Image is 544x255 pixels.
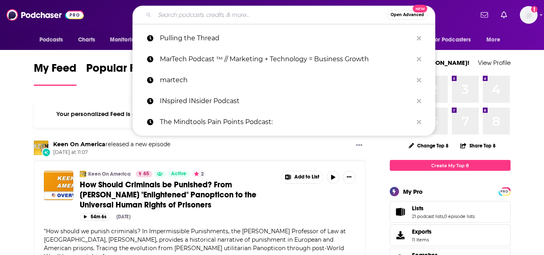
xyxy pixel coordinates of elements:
span: Exports [412,228,432,235]
a: Pulling the Thread [132,28,435,49]
p: MarTech Podcast ™ // Marketing + Technology = Business Growth [160,49,413,70]
span: Logged in as megcassidy [520,6,538,24]
img: How Should Criminals be Punished? From Bentham's "Enlightened" Panopticon to the Universal Human ... [44,171,73,200]
svg: Add a profile image [531,6,538,12]
img: Keen On America [34,141,48,155]
span: Monitoring [110,34,139,46]
p: Pulling the Thread [160,28,413,49]
a: Keen On America [88,171,130,177]
button: Show More Button [353,141,366,151]
p: INspired INsider Podcast [160,91,413,112]
span: Lists [390,201,511,223]
a: Show notifications dropdown [498,8,510,22]
span: Add to List [294,174,319,180]
div: Your personalized Feed is curated based on the Podcasts, Creators, Users, and Lists that you Follow. [34,100,366,128]
button: open menu [427,32,483,48]
button: Change Top 8 [404,141,454,151]
a: Create My Top 8 [390,160,511,171]
button: open menu [104,32,149,48]
a: Charts [73,32,100,48]
a: MarTech Podcast ™ // Marketing + Technology = Business Growth [132,49,435,70]
a: How Should Criminals be Punished? From [PERSON_NAME] "Enlightened" Panopticon to the Universal Hu... [80,180,275,210]
a: Popular Feed [86,61,155,86]
span: [DATE] at 11:07 [53,149,170,156]
span: More [486,34,500,46]
a: Exports [390,224,511,246]
a: martech [132,70,435,91]
span: My Feed [34,61,77,80]
span: How Should Criminals be Punished? From [PERSON_NAME] "Enlightened" Panopticon to the Universal Hu... [80,180,256,210]
div: New Episode [42,148,51,157]
button: Open AdvancedNew [387,10,428,20]
input: Search podcasts, credits, & more... [155,8,387,21]
a: PRO [500,188,509,194]
a: Lists [412,205,475,212]
span: Popular Feed [86,61,155,80]
span: Open Advanced [391,13,424,17]
button: 2 [192,171,206,177]
span: 65 [143,170,149,178]
span: Podcasts [39,34,63,46]
button: Show More Button [281,171,323,183]
button: Share Top 8 [460,138,496,153]
a: 65 [136,171,152,177]
a: Keen On America [53,141,105,148]
a: Show notifications dropdown [478,8,491,22]
h3: released a new episode [53,141,170,148]
a: 21 podcast lists [412,214,443,219]
button: 54m 6s [80,213,110,221]
button: open menu [34,32,74,48]
a: Active [168,171,190,177]
span: Charts [78,34,95,46]
a: Lists [393,206,409,218]
a: View Profile [478,59,511,66]
span: New [413,5,427,12]
span: Exports [393,230,409,241]
img: Keen On America [80,171,86,177]
span: , [443,214,444,219]
button: Show More Button [343,171,356,184]
a: The Mindtools Pain Points Podcast: [132,112,435,133]
a: My Feed [34,61,77,86]
p: martech [160,70,413,91]
a: 0 episode lists [444,214,475,219]
span: 11 items [412,237,432,243]
div: [DATE] [116,214,130,220]
a: INspired INsider Podcast [132,91,435,112]
span: Lists [412,205,424,212]
img: User Profile [520,6,538,24]
span: For Podcasters [432,34,471,46]
button: Show profile menu [520,6,538,24]
img: Podchaser - Follow, Share and Rate Podcasts [6,7,84,23]
div: Search podcasts, credits, & more... [132,6,435,24]
span: Active [171,170,186,178]
div: My Pro [403,188,423,195]
p: The Mindtools Pain Points Podcast: [160,112,413,133]
button: open menu [481,32,510,48]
